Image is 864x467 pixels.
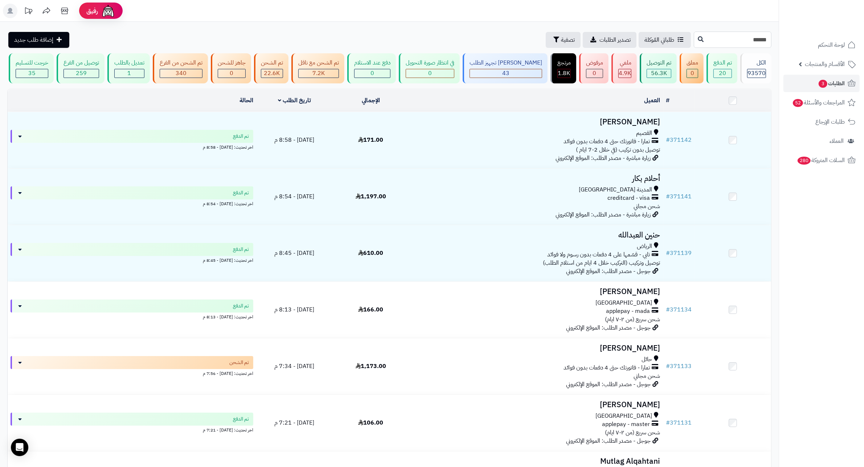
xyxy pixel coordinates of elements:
[783,75,860,92] a: الطلبات3
[218,69,245,78] div: 0
[128,69,131,78] span: 1
[358,418,383,427] span: 106.00
[705,53,739,83] a: تم الدفع 20
[274,362,314,371] span: [DATE] - 7:34 م
[618,59,631,67] div: ملغي
[797,155,845,165] span: السلات المتروكة
[229,359,249,366] span: تم الشحن
[556,210,651,219] span: زيارة مباشرة - مصدر الطلب: الموقع الإلكتروني
[7,53,55,83] a: خرجت للتسليم 35
[647,59,671,67] div: تم التوصيل
[606,307,650,315] span: applepay - mada
[619,69,631,78] span: 4.9K
[818,78,845,88] span: الطلبات
[644,36,674,44] span: طلباتي المُوكلة
[239,96,253,105] a: الحالة
[634,202,660,211] span: شحن مجاني
[11,369,253,377] div: اخر تحديث: [DATE] - 7:56 م
[356,192,386,201] span: 1,197.00
[666,305,692,314] a: #371134
[666,418,692,427] a: #371131
[233,189,249,197] span: تم الدفع
[605,428,660,437] span: شحن سريع (من ٢-٧ ايام)
[76,69,87,78] span: 259
[666,362,692,371] a: #371133
[678,53,705,83] a: معلق 0
[11,199,253,207] div: اخر تحديث: [DATE] - 8:54 م
[16,59,48,67] div: خرجت للتسليم
[19,4,37,20] a: تحديثات المنصة
[253,53,290,83] a: تم الشحن 22.6K
[412,401,660,409] h3: [PERSON_NAME]
[64,59,99,67] div: توصيل من الفرع
[233,416,249,423] span: تم الدفع
[691,69,694,78] span: 0
[596,299,652,307] span: [GEOGRAPHIC_DATA]
[666,136,692,144] a: #371142
[274,249,314,257] span: [DATE] - 8:45 م
[666,192,670,201] span: #
[160,59,202,67] div: تم الشحن من الفرع
[666,249,670,257] span: #
[815,117,845,127] span: طلبات الإرجاع
[261,59,283,67] div: تم الشحن
[687,59,698,67] div: معلق
[586,59,603,67] div: مرفوض
[666,96,670,105] a: #
[358,249,383,257] span: 610.00
[209,53,253,83] a: جاهز للشحن 0
[747,59,766,67] div: الكل
[576,145,660,154] span: توصيل بدون تركيب (في خلال 2-7 ايام )
[783,94,860,111] a: المراجعات والأسئلة52
[8,32,69,48] a: إضافة طلب جديد
[115,69,144,78] div: 1
[470,69,542,78] div: 43
[637,242,652,251] span: الرياض
[298,59,339,67] div: تم الشحن مع ناقل
[596,412,652,420] span: [GEOGRAPHIC_DATA]
[55,53,106,83] a: توصيل من الفرع 259
[819,80,827,88] span: 3
[230,69,234,78] span: 0
[566,323,651,332] span: جوجل - مصدر الطلب: الموقع الإلكتروني
[106,53,151,83] a: تعديل بالطلب 1
[233,133,249,140] span: تم الدفع
[666,418,670,427] span: #
[644,96,660,105] a: العميل
[549,53,578,83] a: مرتجع 1.8K
[634,372,660,380] span: شحن مجاني
[792,98,845,108] span: المراجعات والأسئلة
[647,69,671,78] div: 56289
[687,69,698,78] div: 0
[783,36,860,54] a: لوحة التحكم
[412,174,660,183] h3: أحلام بكار
[666,305,670,314] span: #
[578,53,610,83] a: مرفوض 0
[412,231,660,239] h3: حنين العبدالله
[412,344,660,352] h3: [PERSON_NAME]
[599,36,631,44] span: تصدير الطلبات
[593,69,597,78] span: 0
[602,420,650,429] span: applepay - master
[28,69,36,78] span: 35
[355,69,390,78] div: 0
[406,59,454,67] div: في انتظار صورة التحويل
[11,426,253,433] div: اخر تحديث: [DATE] - 7:21 م
[666,192,692,201] a: #371141
[666,136,670,144] span: #
[605,315,660,324] span: شحن سريع (من ٢-٧ ايام)
[86,7,98,15] span: رفيق
[264,69,280,78] span: 22.6K
[566,437,651,445] span: جوجل - مصدر الطلب: الموقع الإلكتروني
[805,59,845,69] span: الأقسام والمنتجات
[14,36,53,44] span: إضافة طلب جديد
[638,53,678,83] a: تم التوصيل 56.3K
[312,69,325,78] span: 7.2K
[619,69,631,78] div: 4944
[218,59,246,67] div: جاهز للشحن
[412,288,660,296] h3: [PERSON_NAME]
[233,302,249,310] span: تم الدفع
[290,53,346,83] a: تم الشحن مع ناقل 7.2K
[566,267,651,276] span: جوجل - مصدر الطلب: الموقع الإلكتروني
[358,305,383,314] span: 166.00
